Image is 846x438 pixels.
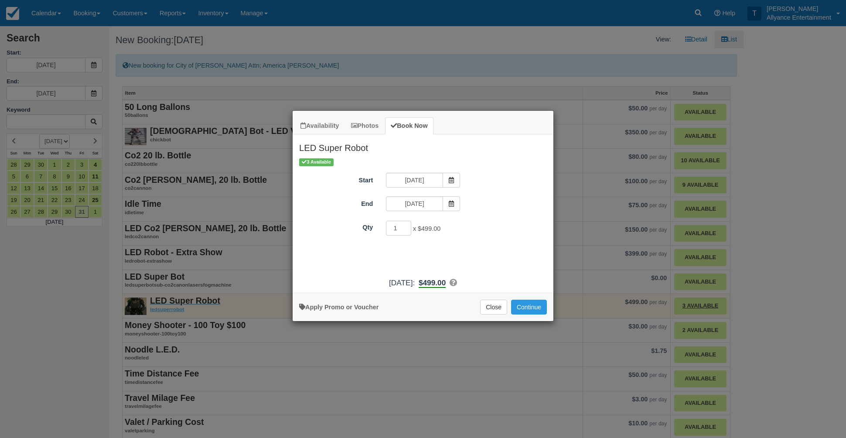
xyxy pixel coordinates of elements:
[293,220,379,232] label: Qty
[419,278,446,288] b: $499.00
[389,278,413,287] span: [DATE]
[293,173,379,185] label: Start
[386,221,411,236] input: Qty
[345,117,384,134] a: Photos
[299,304,379,311] a: Apply Voucher
[295,117,345,134] a: Availability
[480,300,507,315] button: Close
[299,158,334,166] span: 3 Available
[293,196,379,209] label: End
[385,117,433,134] a: Book Now
[293,134,553,157] h2: LED Super Robot
[293,277,553,288] div: :
[511,300,547,315] button: Add to Booking
[413,225,440,232] span: x $499.00
[293,134,553,288] div: Item Modal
